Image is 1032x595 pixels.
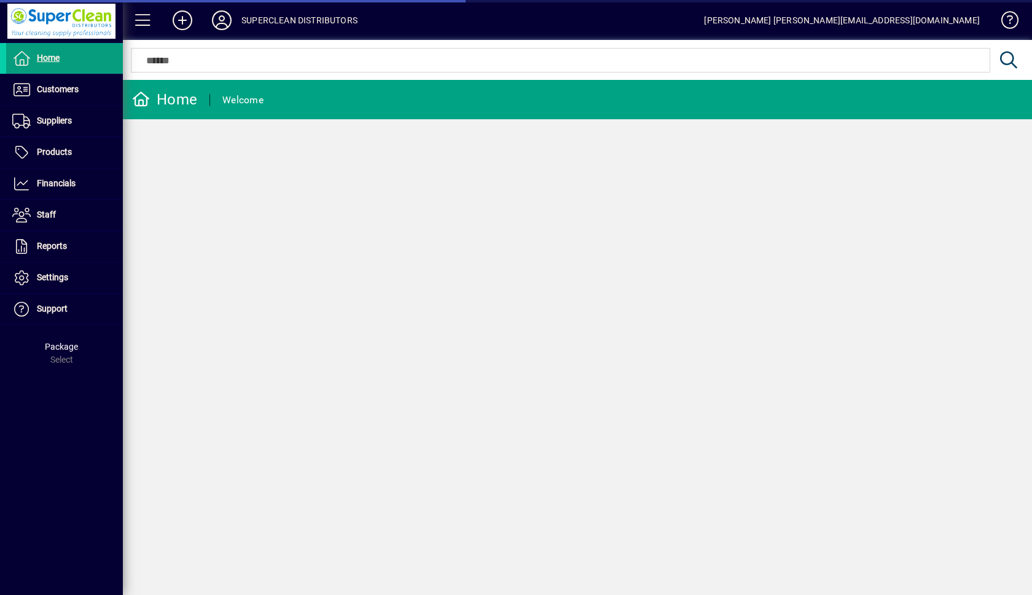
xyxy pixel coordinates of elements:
span: Customers [37,84,79,94]
span: Products [37,147,72,157]
a: Staff [6,200,123,231]
a: Suppliers [6,106,123,136]
span: Staff [37,210,56,219]
a: Customers [6,74,123,105]
a: Settings [6,262,123,293]
div: Home [132,90,197,109]
span: Financials [37,178,76,188]
a: Support [6,294,123,325]
span: Package [45,342,78,352]
a: Knowledge Base [992,2,1017,42]
span: Settings [37,272,68,282]
div: [PERSON_NAME] [PERSON_NAME][EMAIL_ADDRESS][DOMAIN_NAME] [704,10,980,30]
button: Profile [202,9,241,31]
button: Add [163,9,202,31]
a: Products [6,137,123,168]
span: Suppliers [37,116,72,125]
div: Welcome [222,90,264,110]
span: Support [37,304,68,313]
a: Reports [6,231,123,262]
div: SUPERCLEAN DISTRIBUTORS [241,10,358,30]
a: Financials [6,168,123,199]
span: Home [37,53,60,63]
span: Reports [37,241,67,251]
